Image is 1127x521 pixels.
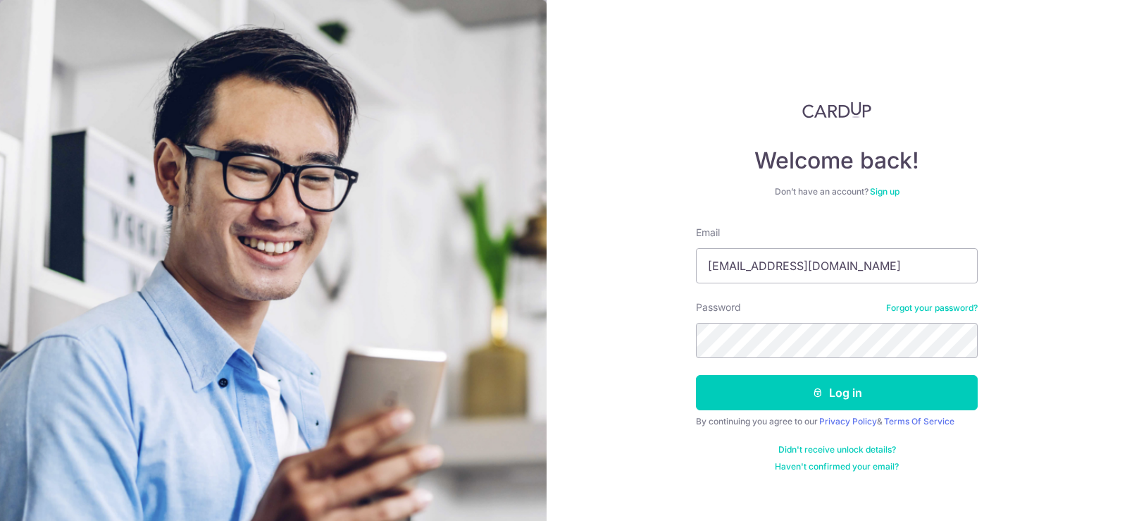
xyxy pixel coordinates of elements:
[775,461,899,472] a: Haven't confirmed your email?
[884,416,954,427] a: Terms Of Service
[886,302,978,314] a: Forgot your password?
[802,102,871,118] img: CardUp Logo
[778,444,896,455] a: Didn't receive unlock details?
[870,186,899,197] a: Sign up
[696,300,741,314] label: Password
[819,416,877,427] a: Privacy Policy
[696,147,978,175] h4: Welcome back!
[696,375,978,410] button: Log in
[696,186,978,197] div: Don’t have an account?
[696,416,978,427] div: By continuing you agree to our &
[696,248,978,283] input: Enter your Email
[696,226,720,240] label: Email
